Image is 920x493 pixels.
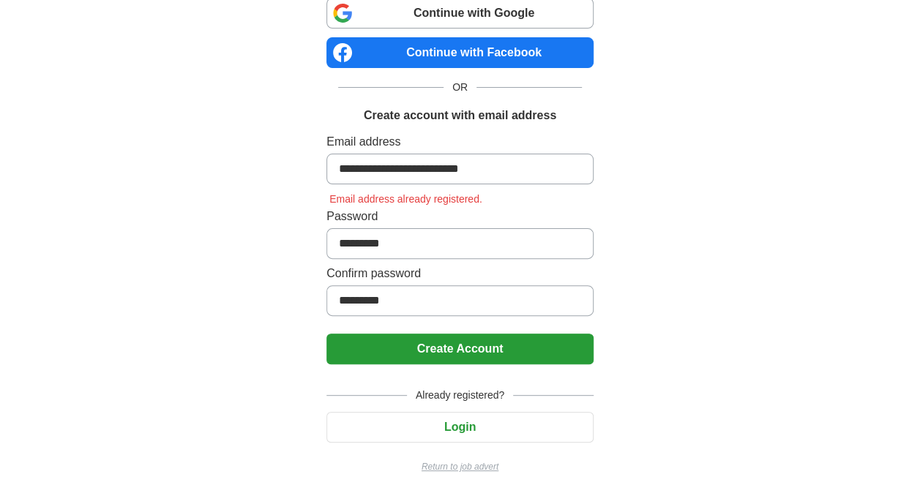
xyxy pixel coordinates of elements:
[444,80,476,95] span: OR
[326,208,594,225] label: Password
[326,460,594,473] a: Return to job advert
[326,265,594,282] label: Confirm password
[326,334,594,364] button: Create Account
[326,193,485,205] span: Email address already registered.
[326,133,594,151] label: Email address
[364,107,556,124] h1: Create account with email address
[326,37,594,68] a: Continue with Facebook
[407,388,513,403] span: Already registered?
[326,412,594,443] button: Login
[326,421,594,433] a: Login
